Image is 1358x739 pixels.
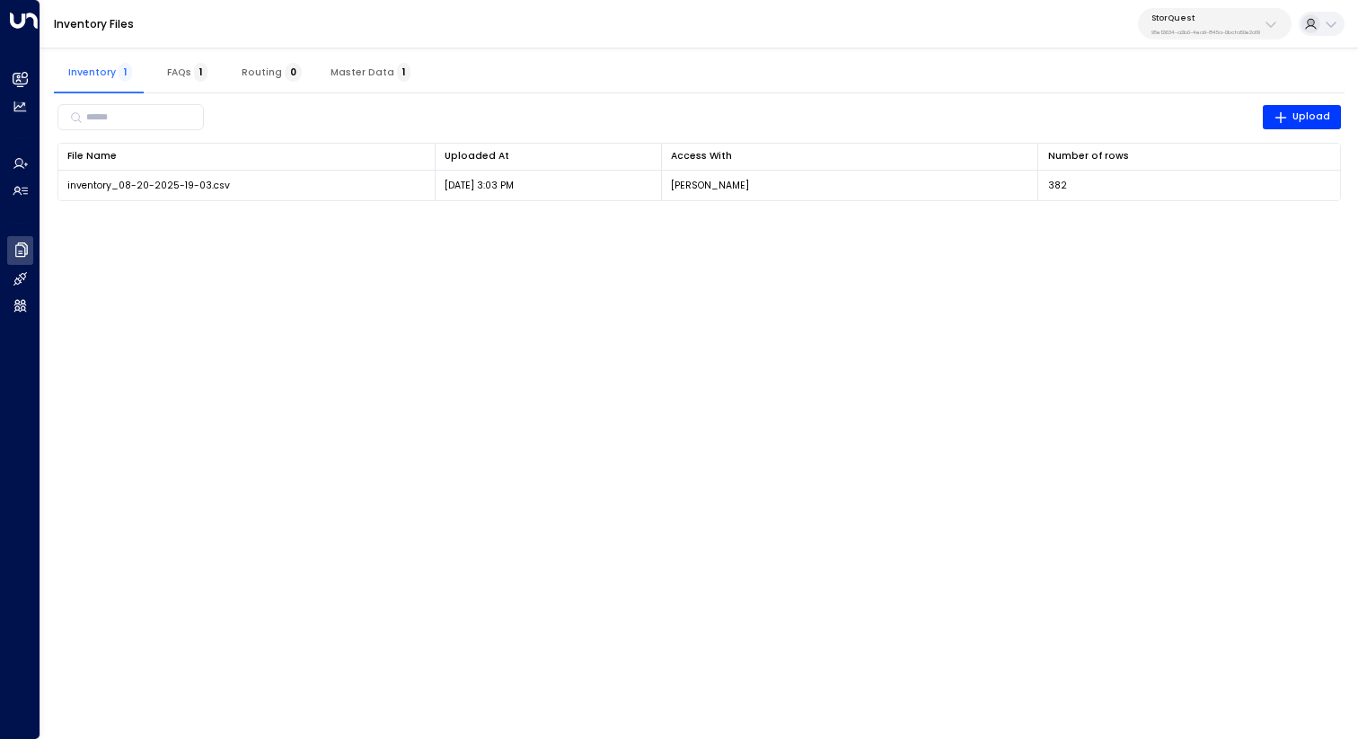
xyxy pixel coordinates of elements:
div: File Name [67,148,425,164]
div: Number of rows [1048,148,1331,164]
span: 1 [119,63,132,82]
span: 382 [1048,179,1067,192]
span: 1 [397,63,410,82]
div: Access With [671,148,1028,164]
p: [DATE] 3:03 PM [445,179,514,192]
div: File Name [67,148,117,164]
span: 0 [285,63,302,82]
div: Number of rows [1048,148,1129,164]
span: Routing [242,66,302,78]
div: Uploaded At [445,148,509,164]
a: Inventory Files [54,16,134,31]
span: FAQs [167,66,207,78]
span: Inventory [68,66,132,78]
span: inventory_08-20-2025-19-03.csv [67,179,230,192]
div: Uploaded At [445,148,651,164]
span: Upload [1274,109,1331,125]
p: StorQuest [1151,13,1260,23]
p: [PERSON_NAME] [671,179,749,192]
span: Master Data [331,66,410,78]
button: StorQuest95e12634-a2b0-4ea9-845a-0bcfa50e2d19 [1138,8,1292,40]
span: 1 [194,63,207,82]
p: 95e12634-a2b0-4ea9-845a-0bcfa50e2d19 [1151,29,1260,36]
button: Upload [1263,105,1342,130]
